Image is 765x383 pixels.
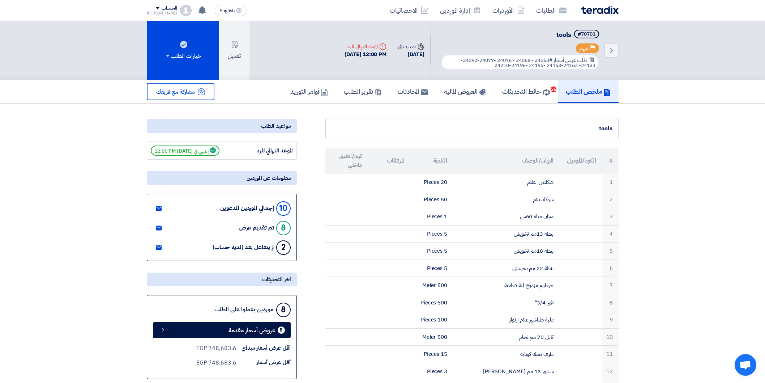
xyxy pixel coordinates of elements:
[239,224,274,231] div: تم تقديم عرض
[213,244,274,251] div: لم يتفاعل بعد (لديه حساب)
[602,191,618,208] td: 2
[566,87,611,96] h5: ملخص الطلب
[368,148,410,174] th: المرفقات
[410,363,453,380] td: 3 Pieces
[602,311,618,329] td: 9
[345,43,387,50] div: الموعد النهائي للرد
[228,328,275,333] span: عروض أسعار مقدمة
[602,243,618,260] td: 5
[453,260,559,277] td: بنطة 22 مم تخويش
[440,30,601,40] h5: tools
[336,80,390,103] a: تقرير الطلب
[410,191,453,208] td: 50 Pieces
[502,87,550,96] h5: حائط التحديثات
[332,124,612,133] div: tools
[220,205,274,212] div: إجمالي الموردين المدعوين
[556,30,571,39] span: tools
[276,201,291,216] div: 10
[735,354,756,376] a: Open chat
[487,2,530,19] a: الأوردرات
[494,80,558,103] a: حائط التحديثات25
[219,8,235,13] span: English
[602,260,618,277] td: 6
[410,225,453,243] td: 5 Pieces
[551,87,556,92] span: 25
[239,147,293,155] div: الموعد النهائي للرد
[453,225,559,243] td: بنطة 13مم تخويش
[453,243,559,260] td: بنطه 18مم تخويش
[153,322,291,338] a: 8 عروض أسعار مقدمة
[602,225,618,243] td: 4
[453,208,559,226] td: ميزان مياة 60س
[390,80,436,103] a: المحادثات
[434,2,487,19] a: إدارة الموردين
[453,277,559,294] td: خرطوم مزدوج لمبة قطعية
[156,88,195,96] span: مشاركة مع فريقك
[410,311,453,329] td: 100 Pieces
[151,146,219,156] span: إنتهي في [DATE] 12:00 PM
[453,311,559,329] td: علبة طباشير علام ارتواز
[602,208,618,226] td: 3
[290,87,328,96] h5: أوامر التوريد
[580,45,588,52] span: مهم
[276,303,291,317] div: 8
[461,56,595,69] span: #24063 - 24068 - 24076 -24077-24092-24133- 24162-24163 -24195 -24196-24210
[276,240,291,255] div: 2
[410,277,453,294] td: 500 Meter
[214,306,273,313] div: موردين يعملوا على الطلب
[558,80,619,103] a: ملخص الطلب
[165,52,201,60] div: خيارات الطلب
[219,21,249,80] button: تعديل
[410,148,453,174] th: الكمية
[147,119,297,133] div: مواعيد الطلب
[602,363,618,380] td: 12
[453,363,559,380] td: شنيور 13 مم [PERSON_NAME]
[398,87,428,96] h5: المحادثات
[278,327,285,334] div: 8
[410,174,453,191] td: 20 Pieces
[453,148,559,174] th: البيان/الوصف
[453,191,559,208] td: شوكة علام
[453,294,559,311] td: افيز 3/4"
[162,5,177,12] div: الحساب
[578,32,595,37] div: #70701
[147,273,297,286] div: اخر التحديثات
[410,346,453,363] td: 15 Pieces
[398,43,424,50] div: صدرت في
[530,2,572,19] a: الطلبات
[602,277,618,294] td: 7
[282,80,336,103] a: أوامر التوريد
[215,5,247,16] button: English
[344,87,382,96] h5: تقرير الطلب
[602,328,618,346] td: 10
[180,5,192,16] img: profile_test.png
[410,208,453,226] td: 1 Pieces
[345,50,387,59] div: [DATE] 12:00 PM
[602,294,618,311] td: 8
[236,358,291,367] div: أقل عرض أسعار
[196,344,236,353] div: 748,683.6 EGP
[236,344,291,352] div: أقل عرض أسعار مبدأي
[147,21,219,80] button: خيارات الطلب
[453,328,559,346] td: كابل 70 مم لحام
[325,148,368,174] th: كود/تعليق داخلي
[453,174,559,191] td: شكلاين علام
[559,148,602,174] th: الكود/الموديل
[581,6,619,14] img: Teradix logo
[398,50,424,59] div: [DATE]
[410,243,453,260] td: 5 Pieces
[147,171,297,185] div: معلومات عن الموردين
[554,56,587,64] span: طلب عرض أسعار
[436,80,494,103] a: العروض الماليه
[410,328,453,346] td: 500 Meter
[147,11,178,15] div: [PERSON_NAME]
[453,346,559,363] td: ظرف بنطة كوباية
[602,174,618,191] td: 1
[602,346,618,363] td: 11
[602,148,618,174] th: #
[444,87,486,96] h5: العروض الماليه
[384,2,434,19] a: الاحصائيات
[276,221,291,235] div: 8
[410,260,453,277] td: 5 Pieces
[196,358,236,367] div: 748,683.6 EGP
